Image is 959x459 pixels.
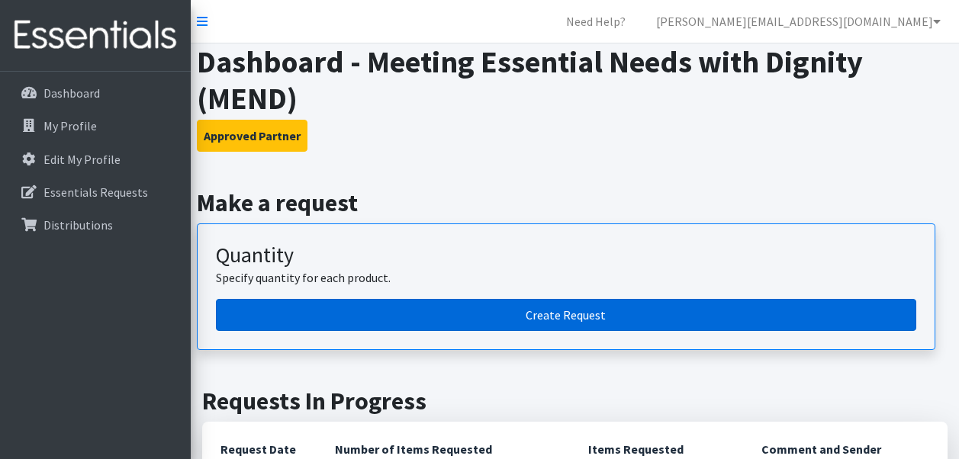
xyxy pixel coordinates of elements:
[43,85,100,101] p: Dashboard
[6,78,185,108] a: Dashboard
[6,210,185,240] a: Distributions
[43,118,97,133] p: My Profile
[644,6,953,37] a: [PERSON_NAME][EMAIL_ADDRESS][DOMAIN_NAME]
[202,387,948,416] h2: Requests In Progress
[216,299,916,331] a: Create a request by quantity
[554,6,638,37] a: Need Help?
[216,268,916,287] p: Specify quantity for each product.
[6,10,185,61] img: HumanEssentials
[197,120,307,152] button: Approved Partner
[6,111,185,141] a: My Profile
[197,188,954,217] h2: Make a request
[43,152,121,167] p: Edit My Profile
[43,185,148,200] p: Essentials Requests
[6,144,185,175] a: Edit My Profile
[6,177,185,207] a: Essentials Requests
[216,242,916,268] h3: Quantity
[197,43,954,117] h1: Dashboard - Meeting Essential Needs with Dignity (MEND)
[43,217,113,233] p: Distributions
